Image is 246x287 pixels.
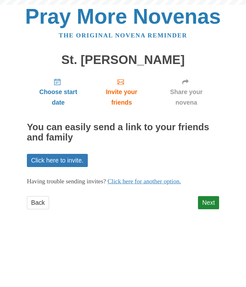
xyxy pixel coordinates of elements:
a: Pray More Novenas [25,4,221,28]
a: Next [198,196,219,209]
a: The original novena reminder [59,32,187,39]
a: Choose start date [27,73,90,111]
a: Back [27,196,49,209]
span: Choose start date [33,87,83,108]
a: Click here for another option. [108,178,181,185]
span: Share your novena [160,87,213,108]
h2: You can easily send a link to your friends and family [27,122,219,143]
a: Share your novena [153,73,219,111]
a: Click here to invite. [27,154,88,167]
h1: St. [PERSON_NAME] [27,53,219,67]
span: Invite your friends [96,87,147,108]
a: Invite your friends [90,73,153,111]
span: Having trouble sending invites? [27,178,106,185]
